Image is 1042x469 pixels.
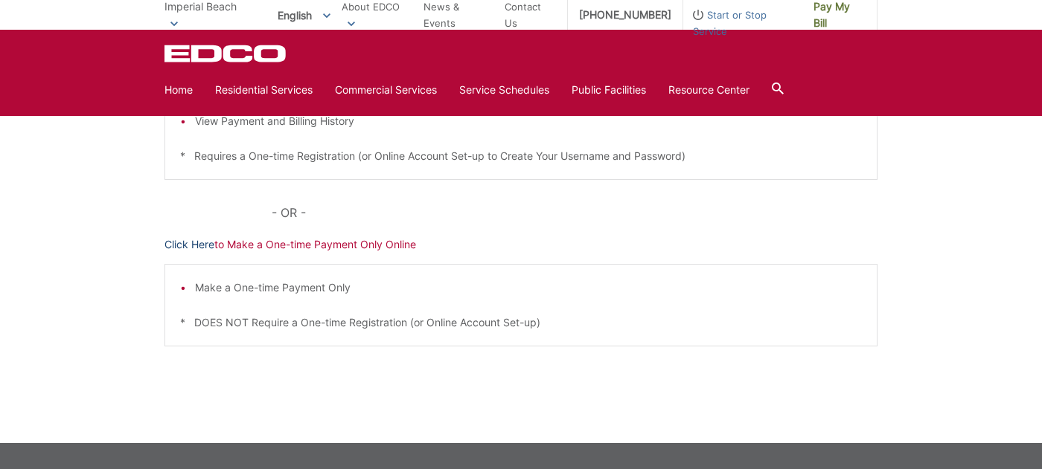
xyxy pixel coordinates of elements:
a: Home [164,82,193,98]
a: Click Here [164,236,214,253]
p: - OR - [272,202,878,223]
p: * DOES NOT Require a One-time Registration (or Online Account Set-up) [180,314,862,331]
a: Residential Services [215,82,313,98]
span: English [266,3,342,28]
a: Service Schedules [459,82,549,98]
li: View Payment and Billing History [195,113,862,129]
a: Commercial Services [335,82,437,98]
p: * Requires a One-time Registration (or Online Account Set-up to Create Your Username and Password) [180,148,862,164]
p: to Make a One-time Payment Only Online [164,236,878,253]
li: Make a One-time Payment Only [195,279,862,296]
a: Public Facilities [572,82,646,98]
a: EDCD logo. Return to the homepage. [164,45,288,62]
a: Resource Center [668,82,749,98]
